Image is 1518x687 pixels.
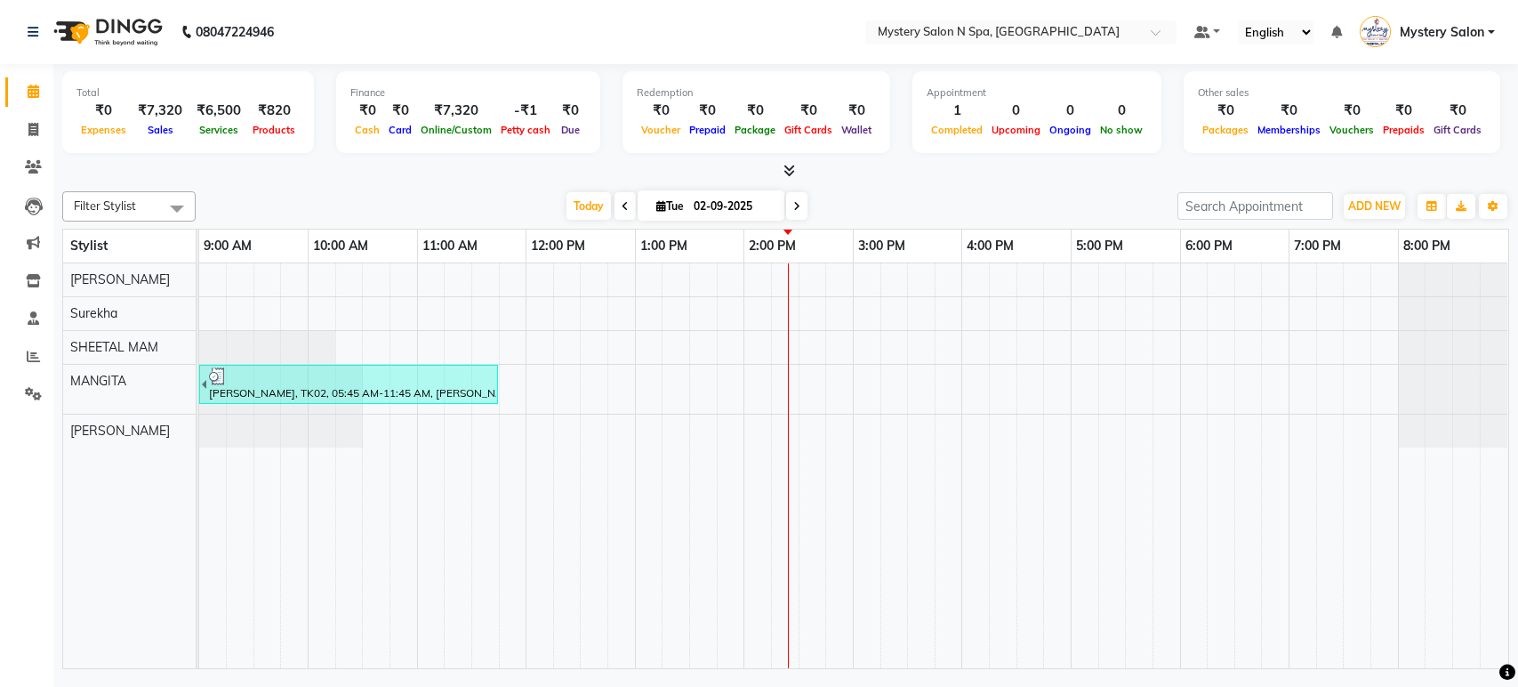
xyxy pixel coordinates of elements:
[143,124,178,136] span: Sales
[418,233,482,259] a: 11:00 AM
[207,368,496,401] div: [PERSON_NAME], TK02, 05:45 AM-11:45 AM, [PERSON_NAME][DATE] -[MEDICAL_DATA] @[GEOGRAPHIC_DATA][PE...
[555,101,586,121] div: ₹0
[1429,101,1486,121] div: ₹0
[526,233,590,259] a: 12:00 PM
[248,101,300,121] div: ₹820
[962,233,1018,259] a: 4:00 PM
[416,124,496,136] span: Online/Custom
[1177,192,1333,220] input: Search Appointment
[652,199,688,213] span: Tue
[76,124,131,136] span: Expenses
[131,101,189,121] div: ₹7,320
[309,233,373,259] a: 10:00 AM
[76,101,131,121] div: ₹0
[1072,233,1128,259] a: 5:00 PM
[730,101,780,121] div: ₹0
[637,85,876,101] div: Redemption
[416,101,496,121] div: ₹7,320
[557,124,584,136] span: Due
[195,124,243,136] span: Services
[1253,124,1325,136] span: Memberships
[1096,124,1147,136] span: No show
[927,101,987,121] div: 1
[1289,233,1345,259] a: 7:00 PM
[637,101,685,121] div: ₹0
[927,85,1147,101] div: Appointment
[636,233,692,259] a: 1:00 PM
[70,373,126,389] span: MANGITA
[685,124,730,136] span: Prepaid
[350,101,384,121] div: ₹0
[1325,124,1378,136] span: Vouchers
[70,305,117,321] span: Surekha
[837,101,876,121] div: ₹0
[1198,85,1486,101] div: Other sales
[1198,124,1253,136] span: Packages
[927,124,987,136] span: Completed
[1253,101,1325,121] div: ₹0
[688,193,777,220] input: 2025-09-02
[854,233,910,259] a: 3:00 PM
[780,101,837,121] div: ₹0
[70,339,158,355] span: SHEETAL MAM
[685,101,730,121] div: ₹0
[566,192,611,220] span: Today
[730,124,780,136] span: Package
[637,124,685,136] span: Voucher
[350,124,384,136] span: Cash
[1400,23,1484,42] span: Mystery Salon
[744,233,800,259] a: 2:00 PM
[74,198,136,213] span: Filter Stylist
[1045,101,1096,121] div: 0
[1378,124,1429,136] span: Prepaids
[1399,233,1455,259] a: 8:00 PM
[1045,124,1096,136] span: Ongoing
[1348,199,1401,213] span: ADD NEW
[1429,124,1486,136] span: Gift Cards
[199,233,256,259] a: 9:00 AM
[196,7,274,57] b: 08047224946
[350,85,586,101] div: Finance
[1181,233,1237,259] a: 6:00 PM
[45,7,167,57] img: logo
[248,124,300,136] span: Products
[496,124,555,136] span: Petty cash
[987,101,1045,121] div: 0
[1096,101,1147,121] div: 0
[1378,101,1429,121] div: ₹0
[70,271,170,287] span: [PERSON_NAME]
[76,85,300,101] div: Total
[384,124,416,136] span: Card
[496,101,555,121] div: -₹1
[1198,101,1253,121] div: ₹0
[189,101,248,121] div: ₹6,500
[987,124,1045,136] span: Upcoming
[1325,101,1378,121] div: ₹0
[1360,16,1391,47] img: Mystery Salon
[70,238,108,254] span: Stylist
[1344,194,1405,219] button: ADD NEW
[780,124,837,136] span: Gift Cards
[384,101,416,121] div: ₹0
[70,423,170,439] span: [PERSON_NAME]
[837,124,876,136] span: Wallet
